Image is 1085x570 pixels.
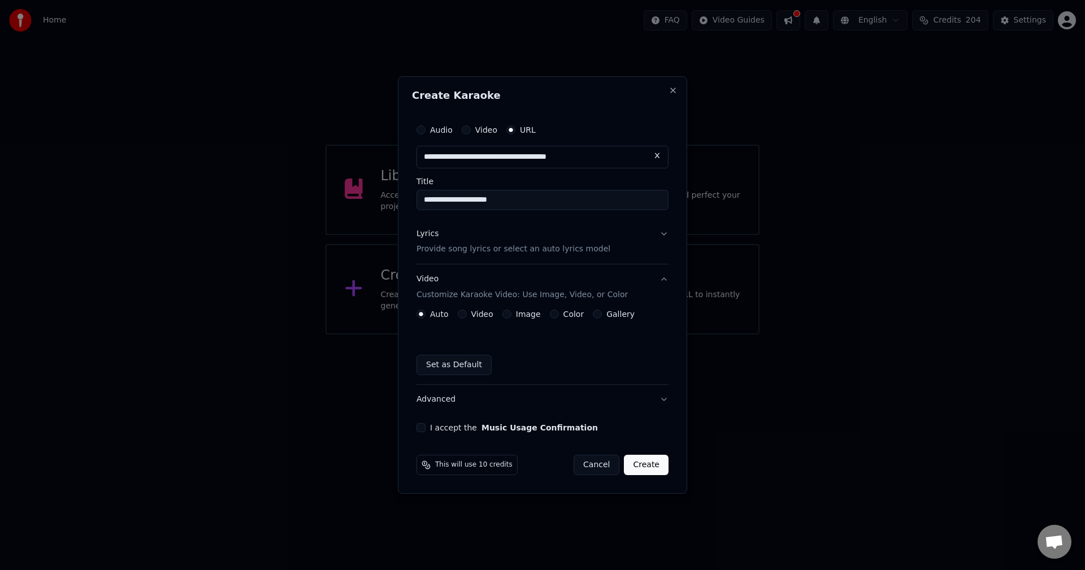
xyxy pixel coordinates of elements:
label: Title [416,177,669,185]
label: I accept the [430,424,598,432]
button: LyricsProvide song lyrics or select an auto lyrics model [416,219,669,264]
label: Image [516,310,541,318]
h2: Create Karaoke [412,90,673,101]
p: Provide song lyrics or select an auto lyrics model [416,244,610,255]
button: Cancel [574,455,619,475]
button: Set as Default [416,355,492,375]
button: Create [624,455,669,475]
button: VideoCustomize Karaoke Video: Use Image, Video, or Color [416,265,669,310]
label: Color [563,310,584,318]
label: Auto [430,310,449,318]
label: URL [520,126,536,134]
button: I accept the [481,424,598,432]
div: Lyrics [416,228,439,240]
div: VideoCustomize Karaoke Video: Use Image, Video, or Color [416,310,669,384]
label: Audio [430,126,453,134]
button: Advanced [416,385,669,414]
label: Video [471,310,493,318]
span: This will use 10 credits [435,460,513,469]
label: Video [475,126,497,134]
p: Customize Karaoke Video: Use Image, Video, or Color [416,289,628,301]
label: Gallery [606,310,635,318]
div: Video [416,274,628,301]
